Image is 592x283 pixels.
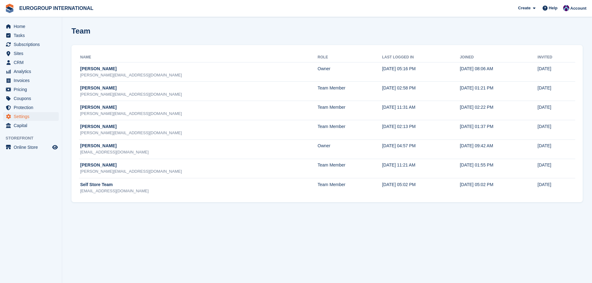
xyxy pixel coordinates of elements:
[80,143,318,149] div: [PERSON_NAME]
[3,121,59,130] a: menu
[460,101,538,120] td: [DATE] 02:22 PM
[17,3,96,13] a: EUROGROUP INTERNATIONAL
[5,4,14,13] img: stora-icon-8386f47178a22dfd0bd8f6a31ec36ba5ce8667c1dd55bd0f319d3a0aa187defe.svg
[3,112,59,121] a: menu
[318,159,382,178] td: Team Member
[382,139,460,159] td: [DATE] 04:57 PM
[382,82,460,101] td: [DATE] 02:58 PM
[460,62,538,82] td: [DATE] 08:06 AM
[382,120,460,139] td: [DATE] 02:13 PM
[538,82,572,101] td: [DATE]
[318,101,382,120] td: Team Member
[71,27,90,35] h1: Team
[80,162,318,168] div: [PERSON_NAME]
[460,159,538,178] td: [DATE] 01:55 PM
[80,66,318,72] div: [PERSON_NAME]
[563,5,569,11] img: Self Store Team
[14,103,51,112] span: Protection
[538,139,572,159] td: [DATE]
[538,178,572,197] td: [DATE]
[3,94,59,103] a: menu
[538,52,572,62] th: Invited
[14,143,51,152] span: Online Store
[6,135,62,141] span: Storefront
[538,101,572,120] td: [DATE]
[14,31,51,40] span: Tasks
[14,22,51,31] span: Home
[3,22,59,31] a: menu
[51,144,59,151] a: Preview store
[460,139,538,159] td: [DATE] 09:42 AM
[3,67,59,76] a: menu
[14,58,51,67] span: CRM
[318,62,382,82] td: Owner
[538,62,572,82] td: [DATE]
[3,49,59,58] a: menu
[460,178,538,197] td: [DATE] 05:02 PM
[3,143,59,152] a: menu
[382,101,460,120] td: [DATE] 11:31 AM
[460,120,538,139] td: [DATE] 01:37 PM
[318,120,382,139] td: Team Member
[80,130,318,136] div: [PERSON_NAME][EMAIL_ADDRESS][DOMAIN_NAME]
[14,40,51,49] span: Subscriptions
[80,188,318,194] div: [EMAIL_ADDRESS][DOMAIN_NAME]
[3,40,59,49] a: menu
[80,111,318,117] div: [PERSON_NAME][EMAIL_ADDRESS][DOMAIN_NAME]
[3,103,59,112] a: menu
[80,123,318,130] div: [PERSON_NAME]
[3,31,59,40] a: menu
[318,82,382,101] td: Team Member
[549,5,558,11] span: Help
[318,52,382,62] th: Role
[382,178,460,197] td: [DATE] 05:02 PM
[14,67,51,76] span: Analytics
[3,76,59,85] a: menu
[80,104,318,111] div: [PERSON_NAME]
[538,159,572,178] td: [DATE]
[518,5,530,11] span: Create
[14,94,51,103] span: Coupons
[14,121,51,130] span: Capital
[80,181,318,188] div: Self Store Team
[14,76,51,85] span: Invoices
[3,85,59,94] a: menu
[14,49,51,58] span: Sites
[80,85,318,91] div: [PERSON_NAME]
[80,91,318,98] div: [PERSON_NAME][EMAIL_ADDRESS][DOMAIN_NAME]
[318,178,382,197] td: Team Member
[3,58,59,67] a: menu
[79,52,318,62] th: Name
[80,72,318,78] div: [PERSON_NAME][EMAIL_ADDRESS][DOMAIN_NAME]
[318,139,382,159] td: Owner
[80,149,318,155] div: [EMAIL_ADDRESS][DOMAIN_NAME]
[14,85,51,94] span: Pricing
[80,168,318,175] div: [PERSON_NAME][EMAIL_ADDRESS][DOMAIN_NAME]
[14,112,51,121] span: Settings
[382,159,460,178] td: [DATE] 11:21 AM
[382,62,460,82] td: [DATE] 05:16 PM
[382,52,460,62] th: Last logged in
[460,82,538,101] td: [DATE] 01:21 PM
[538,120,572,139] td: [DATE]
[570,5,586,11] span: Account
[460,52,538,62] th: Joined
